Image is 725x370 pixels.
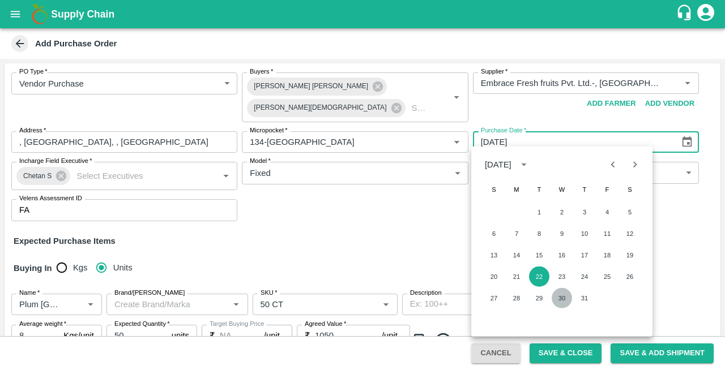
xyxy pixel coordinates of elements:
[484,223,504,244] button: 6
[19,194,82,203] label: Velens Assessment ID
[449,90,464,105] button: Open
[382,329,398,342] p: /unit
[574,266,595,287] button: 24
[620,245,640,265] button: 19
[250,126,288,135] label: Micropocket
[641,94,699,114] button: Add Vendor
[315,325,382,346] input: 0.0
[57,256,142,279] div: buying_in
[245,135,431,149] input: Micropocket
[172,329,189,342] p: units
[14,236,116,246] strong: Expected Purchase Items
[305,329,310,342] p: ₹
[506,266,527,287] button: 21
[506,245,527,265] button: 14
[210,329,215,342] p: ₹
[83,297,98,312] button: Open
[410,289,442,298] label: Description
[574,245,595,265] button: 17
[552,288,572,308] button: 30
[529,202,549,222] button: 1
[552,223,572,244] button: 9
[219,169,233,183] button: Open
[611,343,714,363] button: Save & Add Shipment
[574,202,595,222] button: 3
[110,297,226,312] input: Create Brand/Marka
[106,325,167,346] input: 0
[264,329,280,342] p: /unit
[2,1,28,27] button: open drawer
[552,178,572,201] span: Wednesday
[481,67,507,76] label: Supplier
[28,3,51,25] img: logo
[597,245,617,265] button: 18
[16,170,58,182] span: Chetan S
[620,202,640,222] button: 5
[305,320,346,329] label: Agreed Value
[9,256,57,280] h6: Buying In
[16,167,70,185] div: Chetan S
[449,135,464,149] button: Open
[473,131,672,153] input: Select Date
[552,202,572,222] button: 2
[602,154,624,175] button: Previous month
[247,78,387,96] div: [PERSON_NAME] [PERSON_NAME]
[261,289,277,298] label: SKU
[19,320,66,329] label: Average weight
[210,320,265,329] label: Target Buying Price
[476,76,662,91] input: Select Supplier
[552,266,572,287] button: 23
[574,223,595,244] button: 10
[506,223,527,244] button: 7
[620,178,640,201] span: Saturday
[484,266,504,287] button: 20
[529,178,549,201] span: Tuesday
[552,245,572,265] button: 16
[19,78,84,90] p: Vendor Purchase
[51,8,114,20] b: Supply Chain
[11,131,237,153] input: Address
[597,223,617,244] button: 11
[530,343,602,363] button: Save & Close
[574,288,595,308] button: 31
[481,126,526,135] label: Purchase Date
[597,266,617,287] button: 25
[412,332,429,350] img: CloneIcon
[624,154,646,175] button: Next month
[484,245,504,265] button: 13
[63,329,94,342] p: Kgs/unit
[696,2,716,26] div: account of current user
[529,223,549,244] button: 8
[582,94,641,114] button: Add Farmer
[72,169,201,183] input: Select Executives
[35,39,117,48] b: Add Purchase Order
[620,266,640,287] button: 26
[506,288,527,308] button: 28
[515,156,533,174] button: calendar view is open, switch to year view
[113,261,133,274] span: Units
[229,297,244,312] button: Open
[15,297,65,312] input: Name
[250,67,273,76] label: Buyers
[407,101,432,115] input: Select Buyers
[256,297,361,312] input: SKU
[529,288,549,308] button: 29
[114,320,170,329] label: Expected Quantity
[378,297,393,312] button: Open
[676,131,698,153] button: Choose date, selected date is Jul 22, 2025
[114,289,185,298] label: Brand/[PERSON_NAME]
[620,223,640,244] button: 12
[19,67,48,76] label: PO Type
[597,202,617,222] button: 4
[529,266,549,287] button: 22
[250,167,270,179] p: Fixed
[11,325,59,346] input: 0.0
[597,178,617,201] span: Friday
[247,99,405,117] div: [PERSON_NAME][DEMOGRAPHIC_DATA]
[19,289,40,298] label: Name
[73,261,88,274] span: Kgs
[484,288,504,308] button: 27
[471,343,520,363] button: Cancel
[19,204,29,216] p: FA
[19,157,92,166] label: Incharge Field Executive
